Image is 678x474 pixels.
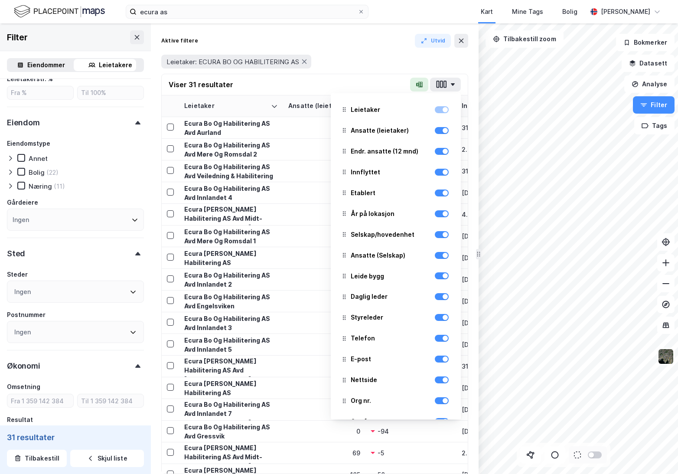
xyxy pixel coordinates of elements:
[338,370,454,389] div: Nettside
[29,154,48,163] div: Annet
[351,396,371,406] div: Org nr.
[99,60,132,70] div: Leietakere
[338,121,454,140] div: Ansatte (leietaker)
[46,168,59,177] div: (22)
[184,227,278,245] div: Ecura Bo Og Habilitering AS Avd Møre Og Romsdal 1
[351,125,409,136] div: Ansatte (leietaker)
[481,7,493,17] div: Kart
[78,86,143,99] input: Til 100%
[288,405,360,414] div: 75
[184,271,278,289] div: Ecura Bo Og Habilitering AS Avd Innlandet 2
[7,86,73,99] input: Fra %
[14,287,31,297] div: Ingen
[338,287,454,306] div: Daglig leder
[462,167,512,176] div: 31. des. 2019
[351,291,388,302] div: Daglig leder
[7,197,38,208] div: Gårdeiere
[184,336,278,354] div: Ecura Bo Og Habilitering AS Avd Innlandet 5
[512,7,543,17] div: Mine Tags
[562,7,577,17] div: Bolig
[351,229,414,240] div: Selskap/hovedenhet
[338,267,454,286] div: Leide bygg
[462,102,502,110] div: Innflyttet
[462,188,512,197] div: [DATE]
[462,340,512,349] div: [DATE]
[462,318,512,327] div: [DATE]
[7,415,33,425] div: Resultat
[462,123,512,132] div: 31. des. 2019
[288,297,360,306] div: 118
[7,394,73,407] input: Fra 1 359 142 384
[7,248,25,259] div: Sted
[27,60,65,70] div: Eiendommer
[462,448,512,458] div: 2. mai 2022
[288,275,360,284] div: 123
[338,350,454,369] div: E-post
[351,250,405,261] div: Ansatte (Selskap)
[351,209,394,219] div: År på lokasjon
[184,356,278,384] div: Ecura [PERSON_NAME] Habilitering AS Avd [GEOGRAPHIC_DATA]
[7,450,67,467] button: Tilbakestill
[29,168,45,177] div: Bolig
[184,102,267,110] div: Leietaker
[184,184,278,202] div: Ecura Bo Og Habilitering AS Avd Innlandet 4
[338,183,454,203] div: Etablert
[378,448,384,458] div: -5
[462,362,512,371] div: 31. des. 2019
[184,119,278,137] div: Ecura Bo Og Habilitering AS Avd Aurland
[486,30,564,48] button: Tilbakestill zoom
[338,204,454,223] div: År på lokasjon
[351,271,384,281] div: Leide bygg
[635,432,678,474] iframe: Chat Widget
[288,253,360,262] div: 28
[288,210,360,219] div: 48
[288,340,360,349] div: 62
[184,292,278,311] div: Ecura Bo Og Habilitering AS Avd Engelsviken
[351,312,383,323] div: Styreleder
[7,432,144,443] div: 31 resultater
[7,269,28,280] div: Steder
[7,118,40,128] div: Eiendom
[462,427,512,436] div: [DATE]
[288,123,360,132] div: 0
[166,58,299,66] span: Leietaker: ECURA BO OG HABILITERING AS
[7,30,28,44] div: Filter
[351,416,378,427] div: Org.form
[462,145,512,154] div: 2. mai 2022
[351,167,380,177] div: Innflyttet
[184,422,278,441] div: Ecura Bo Og Habilitering AS Avd Gressvik
[338,163,454,182] div: Innflyttet
[184,443,278,471] div: Ecura [PERSON_NAME] Habilitering AS Avd Midt-[GEOGRAPHIC_DATA] 1
[338,412,454,431] div: Org.form
[161,37,198,44] div: Aktive filtere
[184,400,278,427] div: Ecura Bo Og Habilitering AS Avd Innlandet 7 [GEOGRAPHIC_DATA]
[288,383,360,392] div: 52
[184,162,278,180] div: Ecura Bo Og Habilitering AS Avd Veiledning & Habilitering
[658,348,674,365] img: 9k=
[633,96,675,114] button: Filter
[288,145,360,154] div: 77
[184,205,278,232] div: Ecura [PERSON_NAME] Habilitering AS Avd Midt-[GEOGRAPHIC_DATA] 3
[7,361,40,371] div: Økonomi
[169,79,233,90] div: Viser 31 resultater
[29,182,52,190] div: Næring
[415,34,451,48] button: Utvid
[137,5,358,18] input: Søk på adresse, matrikkel, gårdeiere, leietakere eller personer
[462,405,512,414] div: [DATE]
[288,448,360,458] div: 69
[338,329,454,348] div: Telefon
[462,297,512,306] div: [DATE]
[351,105,380,115] div: Leietaker
[288,318,360,327] div: 195
[288,232,360,241] div: 44
[13,215,29,225] div: Ingen
[14,4,105,19] img: logo.f888ab2527a4732fd821a326f86c7f29.svg
[288,167,360,176] div: 23
[462,383,512,392] div: [DATE]
[635,432,678,474] div: Kontrollprogram for chat
[288,362,360,371] div: 107
[338,246,454,265] div: Ansatte (Selskap)
[338,142,454,161] div: Endr. ansatte (12 mnd)
[601,7,650,17] div: [PERSON_NAME]
[462,275,512,284] div: [DATE]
